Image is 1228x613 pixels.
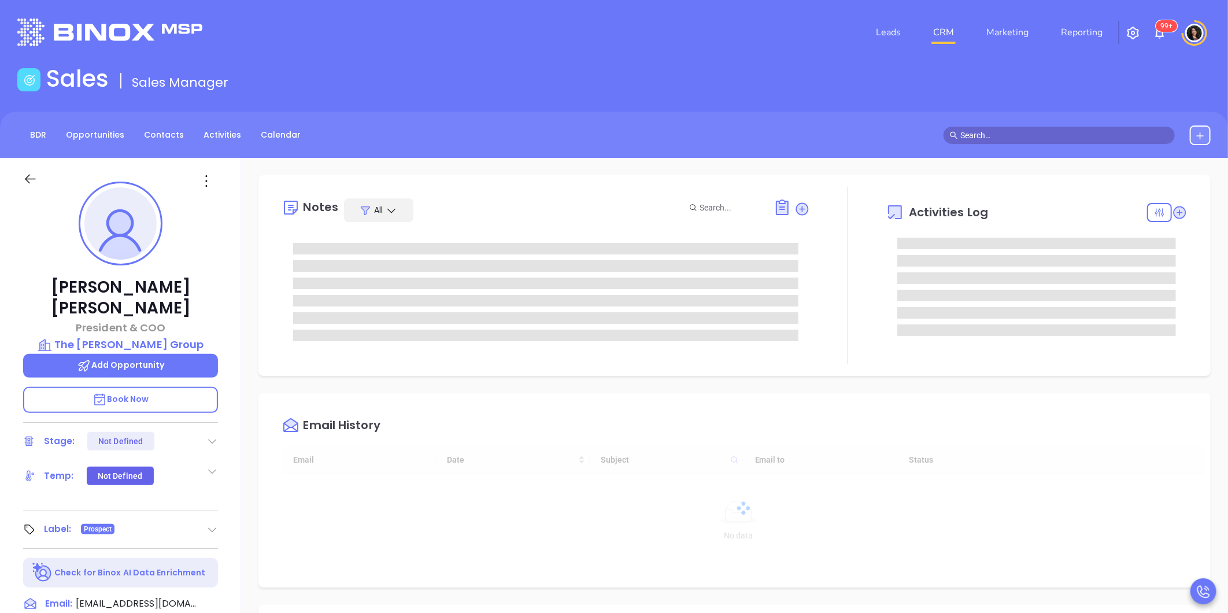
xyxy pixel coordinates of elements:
[45,597,72,612] span: Email:
[32,563,53,583] img: Ai-Enrich-DaqCidB-.svg
[909,206,988,218] span: Activities Log
[303,419,380,435] div: Email History
[1153,26,1167,40] img: iconNotification
[76,597,197,611] span: [EMAIL_ADDRESS][DOMAIN_NAME]
[46,65,109,93] h1: Sales
[44,433,75,450] div: Stage:
[59,125,131,145] a: Opportunities
[98,432,143,450] div: Not Defined
[44,520,72,538] div: Label:
[700,201,761,214] input: Search...
[44,467,74,485] div: Temp:
[23,320,218,335] p: President & COO
[1156,20,1178,32] sup: 100
[929,21,959,44] a: CRM
[84,523,112,536] span: Prospect
[197,125,248,145] a: Activities
[98,467,142,485] div: Not Defined
[23,277,218,319] p: [PERSON_NAME] [PERSON_NAME]
[982,21,1033,44] a: Marketing
[84,187,157,260] img: profile-user
[960,129,1168,142] input: Search…
[254,125,308,145] a: Calendar
[93,393,149,405] span: Book Now
[871,21,905,44] a: Leads
[17,19,202,46] img: logo
[23,125,53,145] a: BDR
[1185,24,1204,42] img: user
[54,567,205,579] p: Check for Binox AI Data Enrichment
[1126,26,1140,40] img: iconSetting
[132,73,228,91] span: Sales Manager
[950,131,958,139] span: search
[137,125,191,145] a: Contacts
[77,359,165,371] span: Add Opportunity
[1056,21,1107,44] a: Reporting
[374,204,383,216] span: All
[23,337,218,353] a: The [PERSON_NAME] Group
[303,201,338,213] div: Notes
